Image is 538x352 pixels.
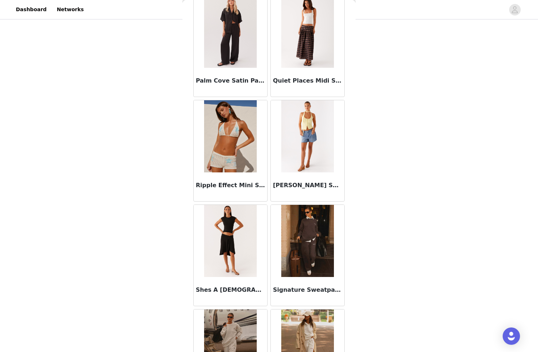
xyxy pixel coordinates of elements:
h3: Ripple Effect Mini Shorts - Ivory [196,181,265,190]
h3: [PERSON_NAME] Shorts - Blue [273,181,342,190]
img: Roland Denim Shorts - Blue [281,100,334,172]
h3: Quiet Places Midi Skirt - Chocolate Check [273,76,342,85]
h3: Shes A [DEMOGRAPHIC_DATA] Midi Skirt - Black [196,286,265,294]
h3: Palm Cove Satin Pants - Black [196,76,265,85]
img: Shes A Lady Midi Skirt - Black [204,205,256,277]
a: Dashboard [12,1,51,18]
div: avatar [511,4,518,16]
a: Networks [52,1,88,18]
h3: Signature Sweatpants - Charcoal [273,286,342,294]
img: Ripple Effect Mini Shorts - Ivory [204,100,256,172]
img: Signature Sweatpants - Charcoal [281,205,334,277]
div: Open Intercom Messenger [503,327,520,345]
